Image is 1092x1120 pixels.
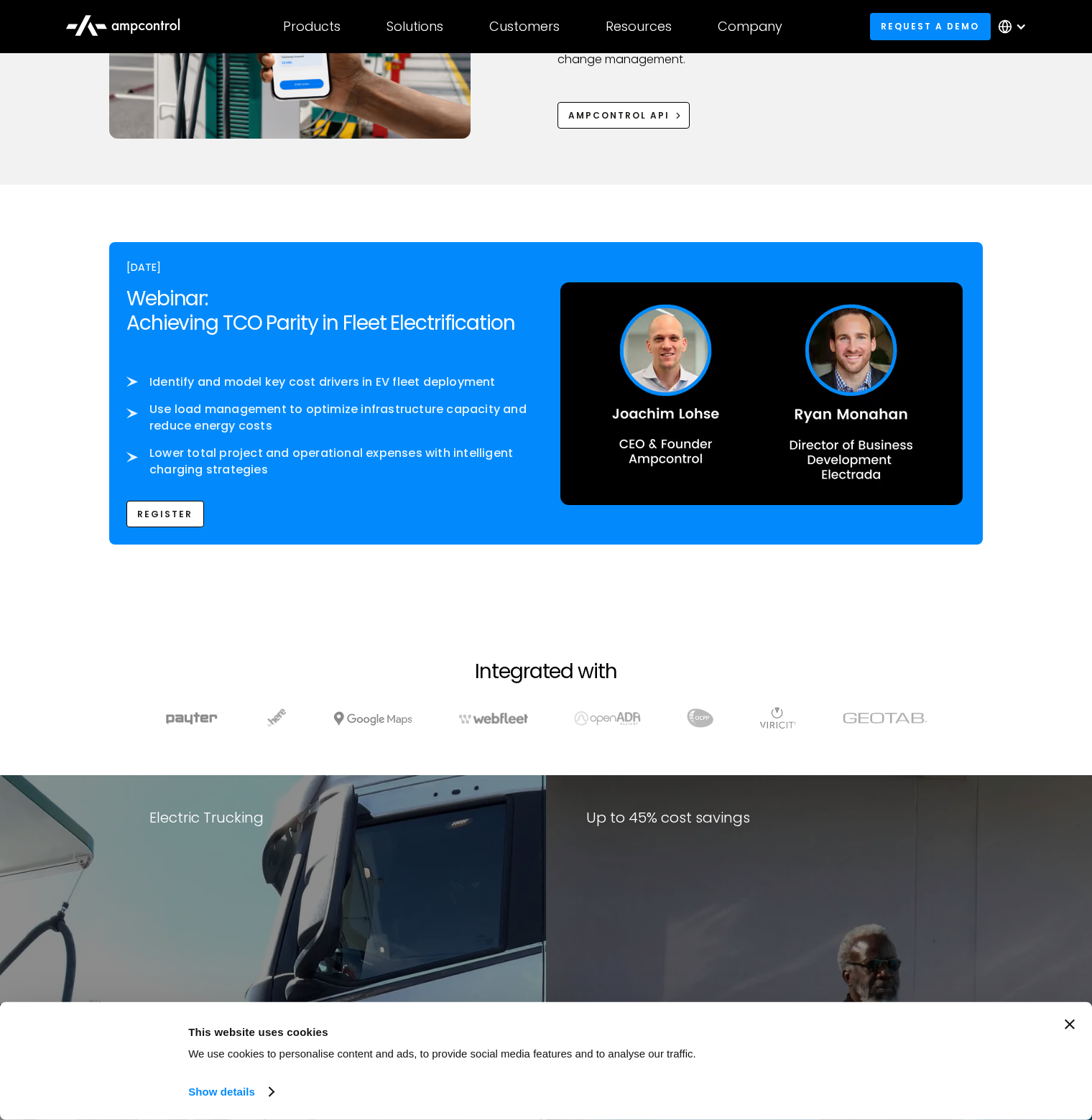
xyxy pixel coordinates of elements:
h2: Webinar: Achieving TCO Parity in Fleet Electrification [126,287,532,335]
div: Resources [606,19,672,34]
li: Identify and model key cost drivers in EV fleet deployment [126,374,532,390]
h2: Integrated with [475,659,616,684]
div: Ampcontrol APi [568,109,670,122]
div: This website uses cookies [188,1023,800,1040]
li: Lower total project and operational expenses with intelligent charging strategies [126,445,532,478]
div: [DATE] [126,259,532,275]
span: We use cookies to personalise content and ads, to provide social media features and to analyse ou... [188,1047,696,1060]
div: Customers [489,19,560,34]
div: Company [718,19,782,34]
a: Show details [188,1081,273,1103]
div: Up to 45% cost savings [586,810,750,825]
li: Use load management to optimize infrastructure capacity and reduce energy costs [126,402,532,434]
p: ‍ [126,358,532,374]
button: Close banner [1065,1019,1075,1029]
a: Request a demo [870,13,991,40]
button: Okay [833,1019,1038,1061]
a: REgister [126,501,204,527]
div: Solutions [387,19,443,34]
a: Ampcontrol APi [557,102,690,129]
div: Products [283,19,341,34]
div: Electric Trucking [149,810,264,825]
